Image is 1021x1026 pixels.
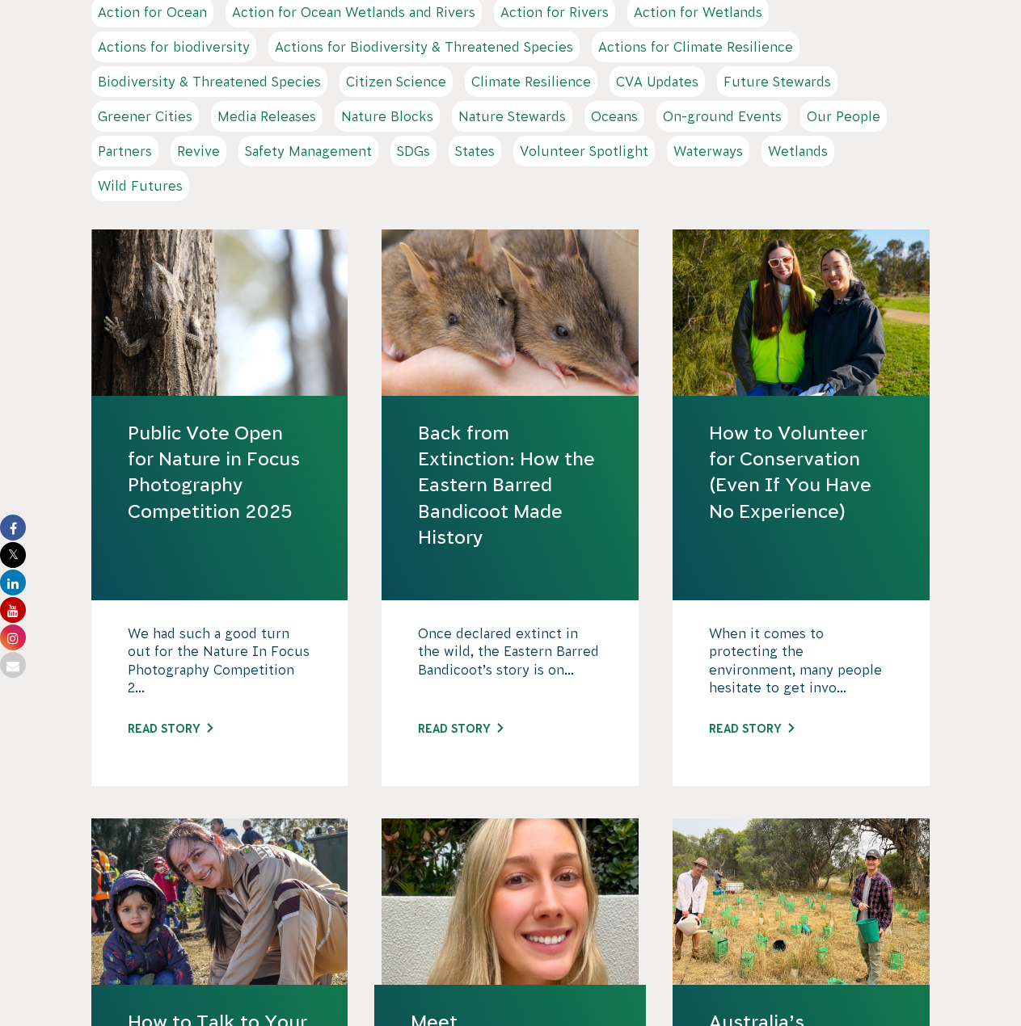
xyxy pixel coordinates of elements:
[465,66,597,97] a: Climate Resilience
[335,101,440,132] a: Nature Blocks
[91,136,158,166] a: Partners
[91,66,327,97] a: Biodiversity & Threatened Species
[418,722,503,735] a: Read story
[128,624,312,705] p: We had such a good turn out for the Nature In Focus Photography Competition 2...
[128,420,312,524] a: Public Vote Open for Nature in Focus Photography Competition 2025
[584,101,644,132] a: Oceans
[513,136,655,166] a: Volunteer Spotlight
[610,66,705,97] a: CVA Updates
[91,32,256,62] a: Actions for biodiversity
[800,101,887,132] a: Our People
[717,66,837,97] a: Future Stewards
[709,420,893,524] a: How to Volunteer for Conservation (Even If You Have No Experience)
[91,101,199,132] a: Greener Cities
[171,136,226,166] a: Revive
[340,66,453,97] a: Citizen Science
[709,722,794,735] a: Read story
[452,101,572,132] a: Nature Stewards
[211,101,323,132] a: Media Releases
[656,101,788,132] a: On-ground Events
[418,420,602,550] a: Back from Extinction: How the Eastern Barred Bandicoot Made History
[91,170,189,201] a: Wild Futures
[592,32,800,62] a: Actions for Climate Resilience
[762,136,834,166] a: Wetlands
[128,722,213,735] a: Read story
[418,624,602,705] p: Once declared extinct in the wild, the Eastern Barred Bandicoot’s story is on...
[667,136,749,166] a: Waterways
[238,136,378,166] a: Safety Management
[709,624,893,705] p: When it comes to protecting the environment, many people hesitate to get invo...
[268,32,580,62] a: Actions for Biodiversity & Threatened Species
[449,136,501,166] a: States
[390,136,437,166] a: SDGs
